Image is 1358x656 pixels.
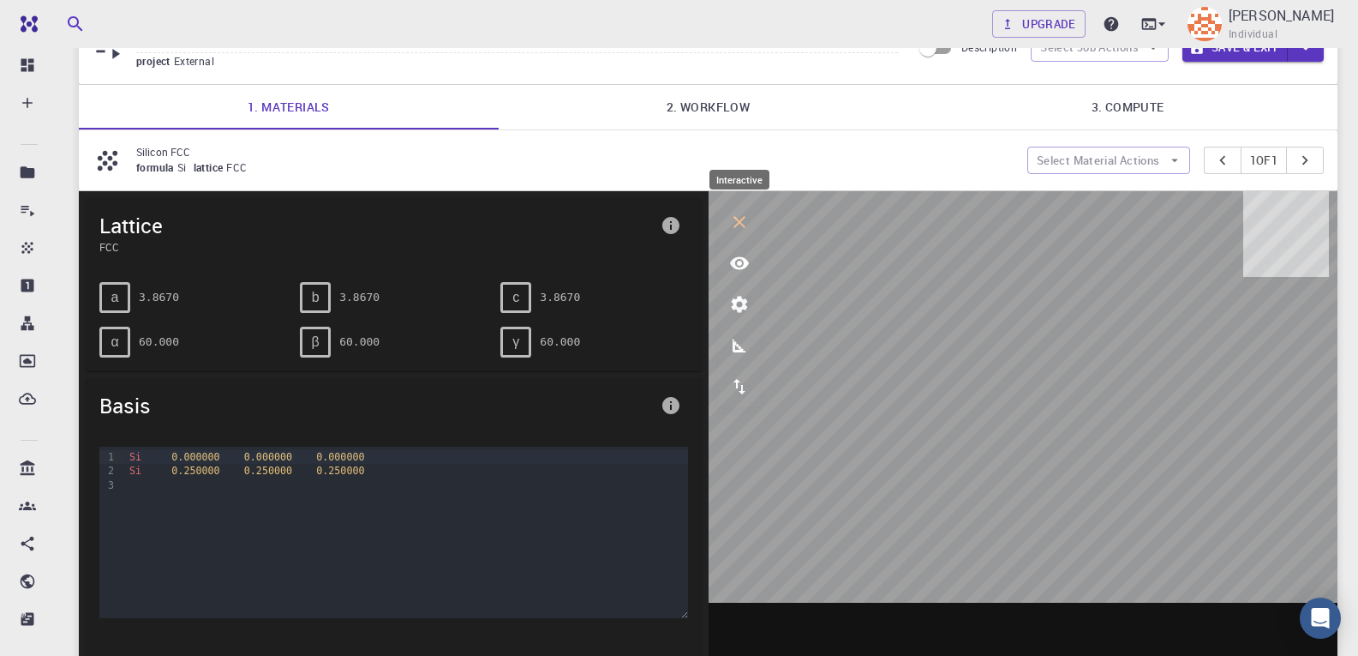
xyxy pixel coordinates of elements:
[512,290,519,305] span: c
[1229,26,1277,43] span: Individual
[1229,5,1334,26] p: [PERSON_NAME]
[34,12,96,27] span: Support
[316,465,364,477] span: 0.250000
[139,327,179,357] pre: 60.000
[99,212,654,239] span: Lattice
[226,160,254,174] span: FCC
[312,334,320,350] span: β
[14,15,38,33] img: logo
[129,465,141,477] span: Si
[79,85,499,129] a: 1. Materials
[961,40,1017,54] span: Description
[99,478,117,492] div: 3
[654,208,688,243] button: info
[136,160,177,174] span: formula
[136,54,174,68] span: project
[177,160,194,174] span: Si
[512,334,519,350] span: γ
[99,392,654,419] span: Basis
[1027,147,1190,174] button: Select Material Actions
[1204,147,1325,174] div: pager
[312,290,320,305] span: b
[1300,598,1341,639] div: Open Intercom Messenger
[992,10,1086,38] a: Upgrade
[171,465,219,477] span: 0.250000
[339,282,380,312] pre: 3.8670
[139,282,179,312] pre: 3.8670
[1241,147,1288,174] button: 1of1
[1188,7,1222,41] img: Arghya Prodip Saikia Thengal
[316,451,364,463] span: 0.000000
[244,465,292,477] span: 0.250000
[174,54,221,68] span: External
[111,334,118,350] span: α
[99,464,117,478] div: 2
[339,327,380,357] pre: 60.000
[244,451,292,463] span: 0.000000
[918,85,1337,129] a: 3. Compute
[136,144,1014,159] p: Silicon FCC
[111,290,119,305] span: a
[129,451,141,463] span: Si
[499,85,918,129] a: 2. Workflow
[171,451,219,463] span: 0.000000
[654,388,688,423] button: info
[540,282,580,312] pre: 3.8670
[99,239,654,255] span: FCC
[194,160,227,174] span: lattice
[99,450,117,464] div: 1
[540,327,580,357] pre: 60.000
